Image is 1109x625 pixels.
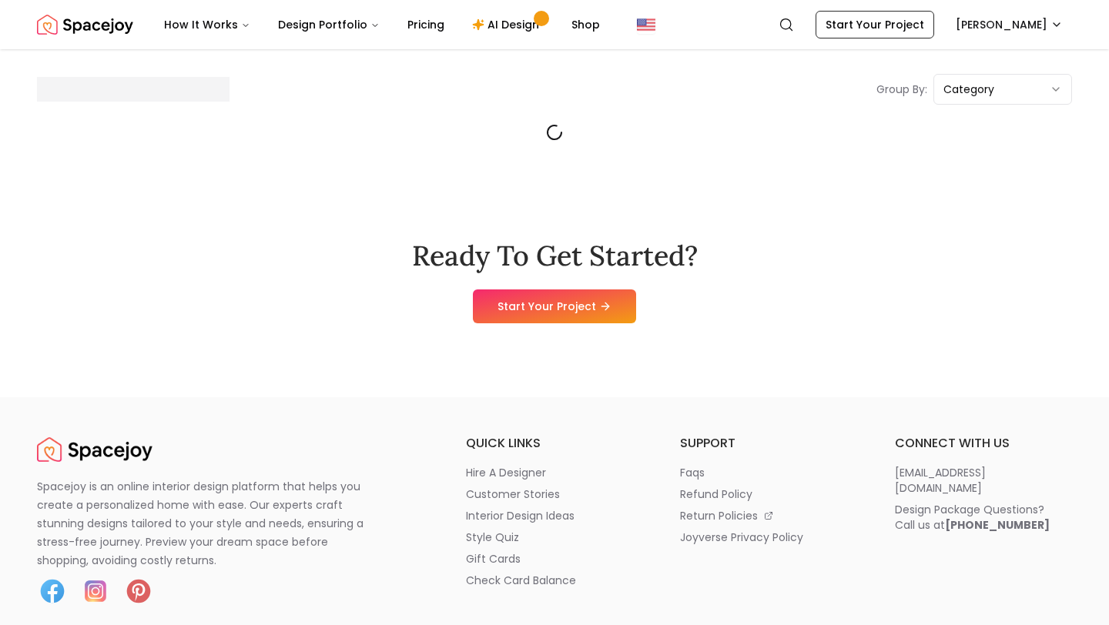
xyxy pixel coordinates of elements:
p: gift cards [466,551,521,567]
a: faqs [680,465,857,480]
nav: Main [152,9,612,40]
a: interior design ideas [466,508,643,523]
button: Design Portfolio [266,9,392,40]
a: refund policy [680,486,857,502]
img: Spacejoy Logo [37,434,152,465]
a: style quiz [466,530,643,545]
p: faqs [680,465,705,480]
a: Start Your Project [816,11,934,38]
button: [PERSON_NAME] [947,11,1072,38]
a: hire a designer [466,465,643,480]
a: customer stories [466,486,643,502]
p: interior design ideas [466,508,575,523]
p: return policies [680,508,758,523]
h2: Ready To Get Started? [412,240,698,271]
img: Instagram icon [80,576,111,607]
a: check card balance [466,573,643,588]
a: Shop [559,9,612,40]
b: [PHONE_NUMBER] [945,517,1050,533]
p: customer stories [466,486,560,502]
p: check card balance [466,573,576,588]
p: Spacejoy is an online interior design platform that helps you create a personalized home with eas... [37,477,382,570]
img: United States [637,15,655,34]
p: Group By: [876,82,927,97]
a: gift cards [466,551,643,567]
a: Start Your Project [473,289,636,323]
a: Spacejoy [37,9,133,40]
p: style quiz [466,530,519,545]
img: Spacejoy Logo [37,9,133,40]
div: Design Package Questions? Call us at [895,502,1050,533]
a: return policies [680,508,857,523]
img: Pinterest icon [123,576,154,607]
a: [EMAIL_ADDRESS][DOMAIN_NAME] [895,465,1072,496]
a: Spacejoy [37,434,152,465]
h6: support [680,434,857,453]
button: How It Works [152,9,263,40]
h6: quick links [466,434,643,453]
img: Facebook icon [37,576,68,607]
p: joyverse privacy policy [680,530,803,545]
h6: connect with us [895,434,1072,453]
p: hire a designer [466,465,546,480]
a: Design Package Questions?Call us at[PHONE_NUMBER] [895,502,1072,533]
a: joyverse privacy policy [680,530,857,545]
a: AI Design [460,9,556,40]
a: Pricing [395,9,457,40]
p: refund policy [680,486,752,502]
